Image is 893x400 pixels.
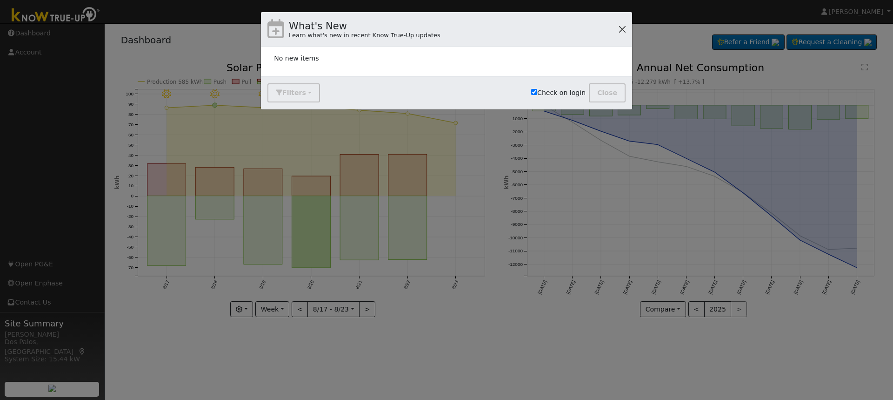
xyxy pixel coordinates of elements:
[531,88,586,98] label: Check on login
[589,83,626,102] button: Close
[267,83,320,102] button: Filters
[289,19,440,34] h4: What's New
[289,31,440,40] div: Learn what's new in recent Know True-Up updates
[274,54,319,62] span: No new items
[531,89,537,95] input: Check on login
